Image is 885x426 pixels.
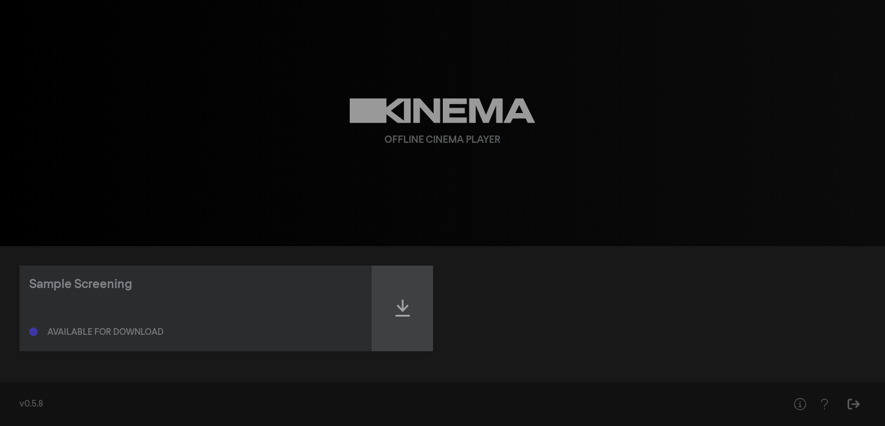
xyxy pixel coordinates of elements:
[841,392,866,416] button: Sign Out
[47,328,164,337] div: Available for download
[788,392,812,416] button: Help
[812,392,836,416] button: Help
[29,275,132,294] div: Sample Screening
[19,398,763,411] div: v0.5.8
[384,133,501,148] div: Offline Cinema Player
